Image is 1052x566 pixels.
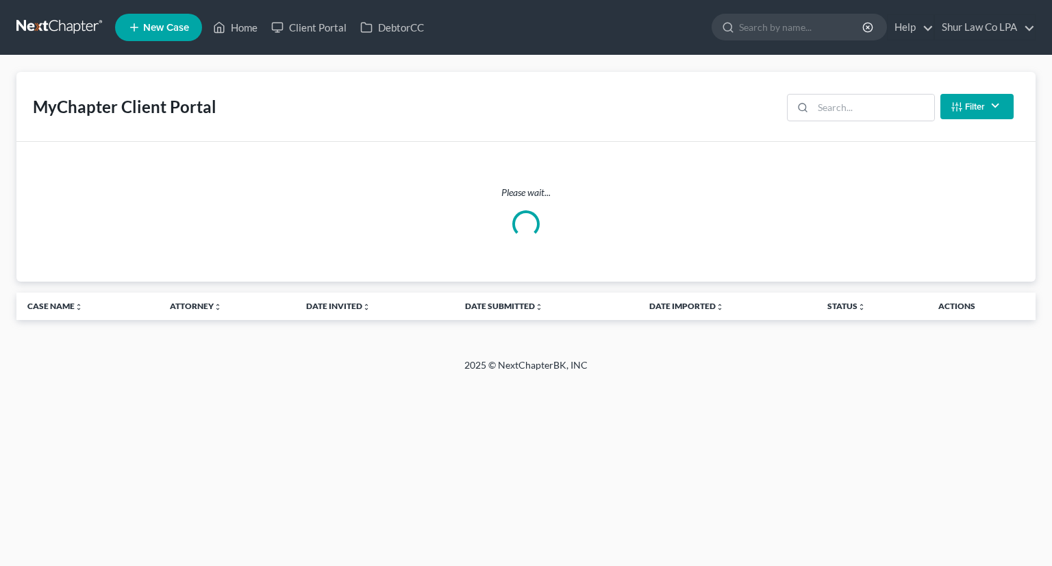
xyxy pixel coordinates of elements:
[27,186,1025,199] p: Please wait...
[465,301,543,311] a: Date Submittedunfold_more
[353,15,431,40] a: DebtorCC
[857,303,866,311] i: unfold_more
[33,96,216,118] div: MyChapter Client Portal
[264,15,353,40] a: Client Portal
[716,303,724,311] i: unfold_more
[214,303,222,311] i: unfold_more
[813,95,934,121] input: Search...
[888,15,934,40] a: Help
[27,301,83,311] a: Case Nameunfold_more
[306,301,371,311] a: Date Invitedunfold_more
[143,23,189,33] span: New Case
[935,15,1035,40] a: Shur Law Co LPA
[362,303,371,311] i: unfold_more
[739,14,864,40] input: Search by name...
[170,301,222,311] a: Attorneyunfold_more
[940,94,1014,119] button: Filter
[927,293,1036,320] th: Actions
[535,303,543,311] i: unfold_more
[827,301,866,311] a: Statusunfold_more
[206,15,264,40] a: Home
[75,303,83,311] i: unfold_more
[136,358,916,383] div: 2025 © NextChapterBK, INC
[649,301,724,311] a: Date Importedunfold_more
